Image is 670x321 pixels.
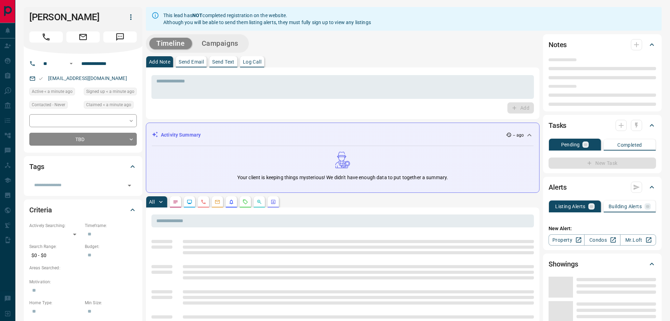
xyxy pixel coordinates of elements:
div: This lead has completed registration on the website. Although you will be able to send them listi... [163,9,371,29]
p: Activity Summary [161,131,201,139]
p: Motivation: [29,279,137,285]
div: Tasks [549,117,656,134]
p: Areas Searched: [29,265,137,271]
div: TBD [29,133,137,146]
svg: Opportunities [256,199,262,205]
button: Open [67,59,75,68]
button: Campaigns [195,38,245,49]
p: Send Email [179,59,204,64]
a: Property [549,234,585,246]
p: Send Text [212,59,234,64]
svg: Lead Browsing Activity [187,199,192,205]
span: Claimed < a minute ago [86,101,131,108]
div: Mon Aug 18 2025 [29,88,80,97]
p: Timeframe: [85,222,137,229]
p: New Alert: [549,225,656,232]
p: -- ago [513,132,524,138]
h2: Alerts [549,182,567,193]
p: Log Call [243,59,261,64]
p: Building Alerts [609,204,642,209]
a: Mr.Loft [620,234,656,246]
p: Budget: [85,243,137,250]
p: Add Note [149,59,170,64]
p: Home Type: [29,300,81,306]
p: Min Size: [85,300,137,306]
strong: NOT [192,13,202,18]
svg: Agent Actions [270,199,276,205]
svg: Calls [201,199,206,205]
h2: Tags [29,161,44,172]
span: Signed up < a minute ago [86,88,134,95]
p: Pending [561,142,580,147]
p: Actively Searching: [29,222,81,229]
svg: Requests [243,199,248,205]
div: Activity Summary-- ago [152,129,534,141]
div: Tags [29,158,137,175]
div: Notes [549,36,656,53]
div: Showings [549,256,656,272]
svg: Listing Alerts [229,199,234,205]
h2: Tasks [549,120,566,131]
p: Completed [617,143,642,147]
h2: Notes [549,39,567,50]
span: Message [103,31,137,43]
button: Open [125,181,134,190]
p: All [149,199,155,204]
a: Condos [584,234,620,246]
p: Your client is keeping things mysterious! We didn't have enough data to put together a summary. [237,174,448,181]
div: Mon Aug 18 2025 [84,101,137,111]
h2: Showings [549,258,578,270]
button: Timeline [149,38,192,49]
h2: Criteria [29,204,52,216]
span: Active < a minute ago [32,88,73,95]
span: Call [29,31,63,43]
p: $0 - $0 [29,250,81,261]
svg: Notes [173,199,178,205]
div: Criteria [29,202,137,218]
div: Alerts [549,179,656,196]
svg: Email Valid [38,76,43,81]
a: [EMAIL_ADDRESS][DOMAIN_NAME] [48,75,127,81]
p: Search Range: [29,243,81,250]
span: Contacted - Never [32,101,65,108]
h1: [PERSON_NAME] [29,12,114,23]
span: Email [66,31,100,43]
div: Mon Aug 18 2025 [84,88,137,97]
p: Listing Alerts [555,204,586,209]
svg: Emails [215,199,220,205]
